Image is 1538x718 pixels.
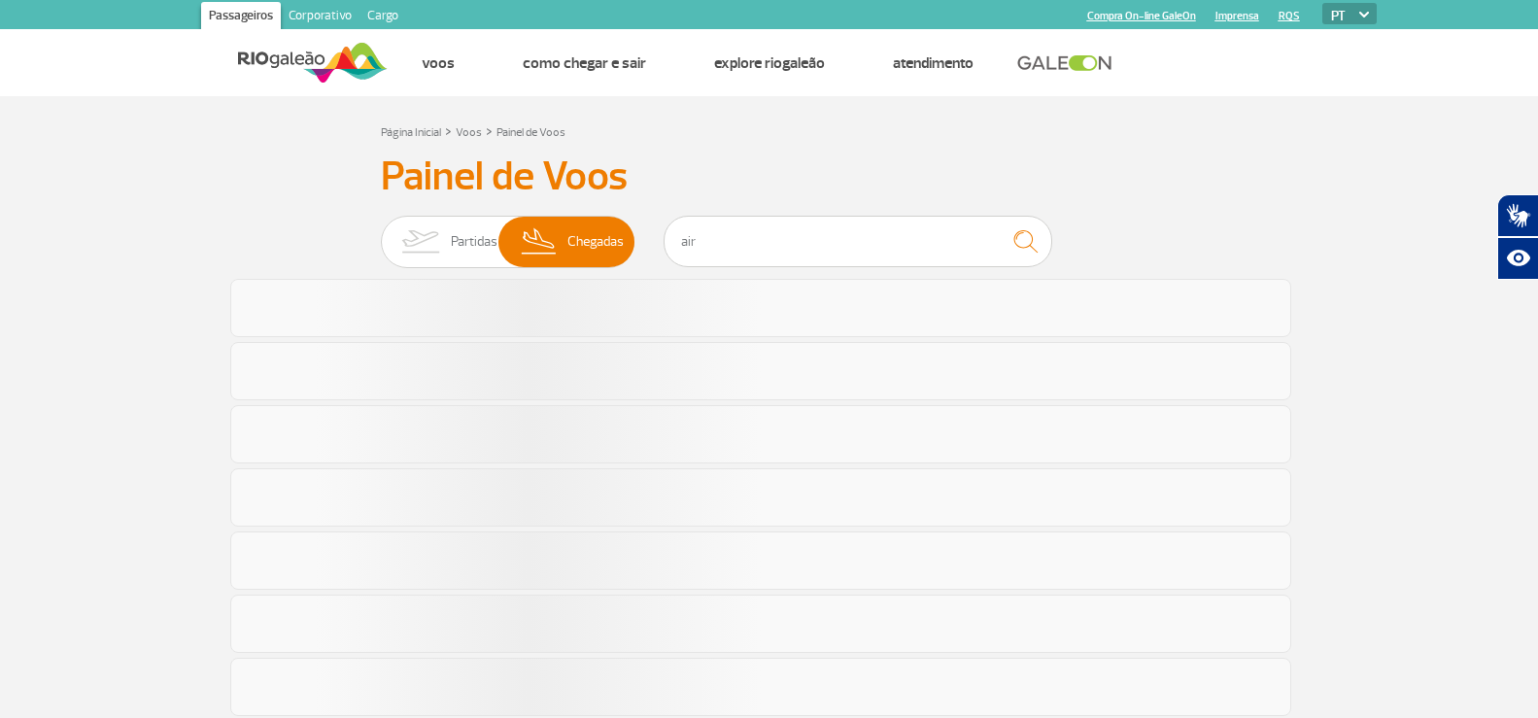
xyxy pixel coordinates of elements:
[511,217,568,267] img: slider-desembarque
[359,2,406,33] a: Cargo
[390,217,451,267] img: slider-embarque
[1279,10,1300,22] a: RQS
[567,217,624,267] span: Chegadas
[664,216,1052,267] input: Voo, cidade ou cia aérea
[1497,237,1538,280] button: Abrir recursos assistivos.
[381,153,1158,201] h3: Painel de Voos
[893,53,974,73] a: Atendimento
[714,53,825,73] a: Explore RIOgaleão
[422,53,455,73] a: Voos
[201,2,281,33] a: Passageiros
[496,125,565,140] a: Painel de Voos
[445,120,452,142] a: >
[456,125,482,140] a: Voos
[1497,194,1538,237] button: Abrir tradutor de língua de sinais.
[381,125,441,140] a: Página Inicial
[451,217,497,267] span: Partidas
[1497,194,1538,280] div: Plugin de acessibilidade da Hand Talk.
[1215,10,1259,22] a: Imprensa
[1087,10,1196,22] a: Compra On-line GaleOn
[486,120,493,142] a: >
[523,53,646,73] a: Como chegar e sair
[281,2,359,33] a: Corporativo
